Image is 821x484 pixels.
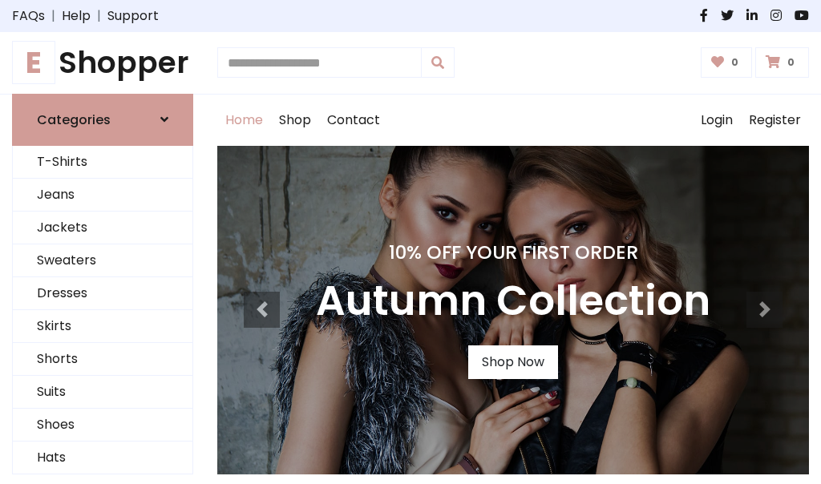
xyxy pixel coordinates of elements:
[12,41,55,84] span: E
[62,6,91,26] a: Help
[13,179,192,212] a: Jeans
[693,95,741,146] a: Login
[45,6,62,26] span: |
[12,45,193,81] h1: Shopper
[755,47,809,78] a: 0
[741,95,809,146] a: Register
[783,55,799,70] span: 0
[13,409,192,442] a: Shoes
[13,376,192,409] a: Suits
[13,343,192,376] a: Shorts
[12,6,45,26] a: FAQs
[316,276,710,326] h3: Autumn Collection
[468,345,558,379] a: Shop Now
[319,95,388,146] a: Contact
[91,6,107,26] span: |
[12,45,193,81] a: EShopper
[13,146,192,179] a: T-Shirts
[217,95,271,146] a: Home
[37,112,111,127] h6: Categories
[727,55,742,70] span: 0
[13,244,192,277] a: Sweaters
[271,95,319,146] a: Shop
[13,442,192,474] a: Hats
[13,310,192,343] a: Skirts
[13,212,192,244] a: Jackets
[316,241,710,264] h4: 10% Off Your First Order
[701,47,753,78] a: 0
[13,277,192,310] a: Dresses
[107,6,159,26] a: Support
[12,94,193,146] a: Categories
